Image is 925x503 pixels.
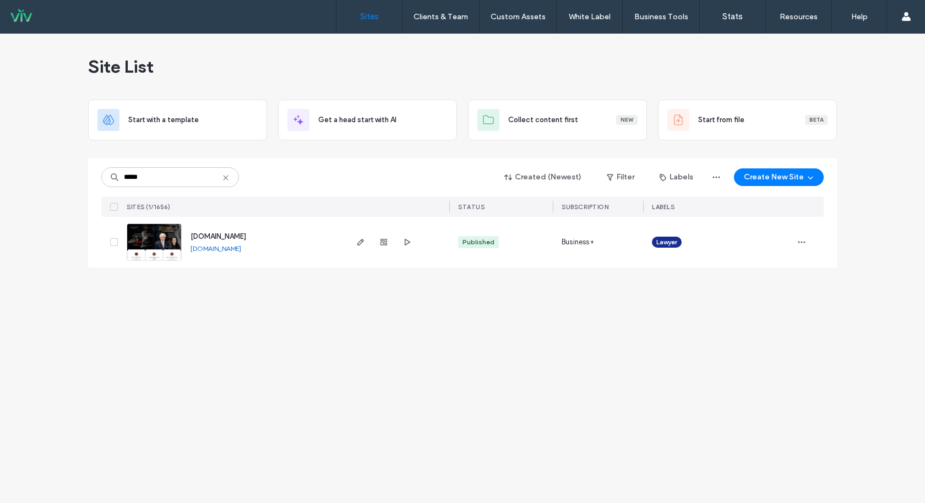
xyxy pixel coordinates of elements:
[128,114,199,125] span: Start with a template
[360,12,379,21] label: Sites
[596,168,645,186] button: Filter
[658,100,837,140] div: Start from fileBeta
[634,12,688,21] label: Business Tools
[569,12,611,21] label: White Label
[88,56,154,78] span: Site List
[127,203,170,211] span: SITES (1/1656)
[652,203,674,211] span: LABELS
[463,237,494,247] div: Published
[508,114,578,125] span: Collect content first
[88,100,267,140] div: Start with a template
[851,12,868,21] label: Help
[191,232,246,240] a: [DOMAIN_NAME]
[191,244,241,253] a: [DOMAIN_NAME]
[656,237,677,247] span: Lawyer
[616,115,638,125] div: New
[318,114,396,125] span: Get a head start with AI
[458,203,485,211] span: STATUS
[780,12,818,21] label: Resources
[468,100,647,140] div: Collect content firstNew
[805,115,828,125] div: Beta
[722,12,743,21] label: Stats
[734,168,824,186] button: Create New Site
[491,12,546,21] label: Custom Assets
[562,203,608,211] span: SUBSCRIPTION
[562,237,594,248] span: Business+
[495,168,591,186] button: Created (Newest)
[278,100,457,140] div: Get a head start with AI
[650,168,703,186] button: Labels
[413,12,468,21] label: Clients & Team
[698,114,744,125] span: Start from file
